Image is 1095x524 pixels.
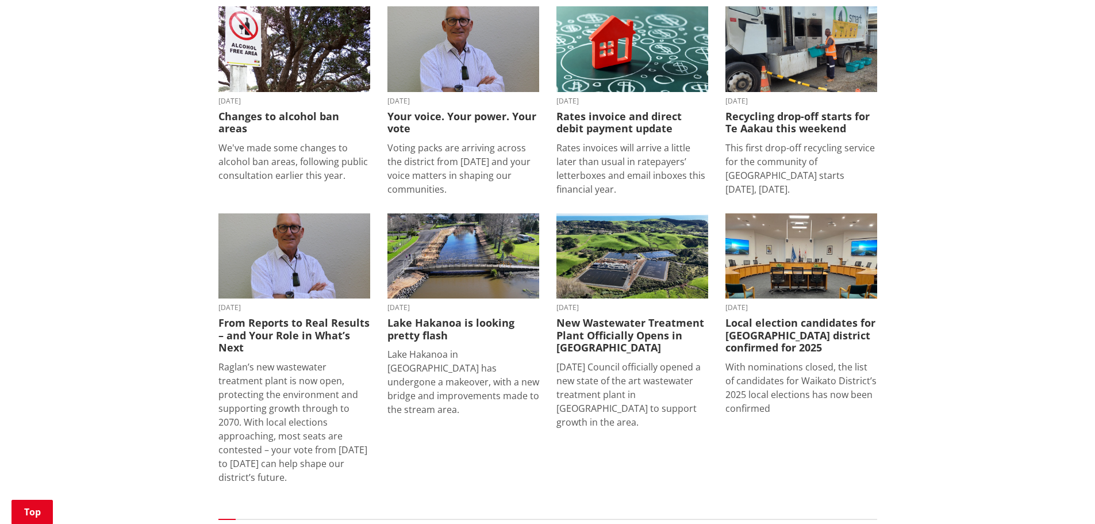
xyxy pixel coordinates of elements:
[725,141,877,196] p: This first drop-off recycling service for the community of [GEOGRAPHIC_DATA] starts [DATE], [DATE].
[218,360,370,484] p: Raglan’s new wastewater treatment plant is now open, protecting the environment and supporting gr...
[218,98,370,105] time: [DATE]
[556,317,708,354] h3: New Wastewater Treatment Plant Officially Opens in [GEOGRAPHIC_DATA]
[218,317,370,354] h3: From Reports to Real Results – and Your Role in What’s Next
[218,141,370,182] p: We've made some changes to alcohol ban areas, following public consultation earlier this year.
[725,213,877,415] a: [DATE] Local election candidates for [GEOGRAPHIC_DATA] district confirmed for 2025 With nominatio...
[387,213,539,299] img: Lake Hakanoa footbridge
[556,98,708,105] time: [DATE]
[725,360,877,415] p: With nominations closed, the list of candidates for Waikato District’s 2025 local elections has n...
[556,6,708,196] a: [DATE] Rates invoice and direct debit payment update Rates invoices will arrive a little later th...
[1042,476,1084,517] iframe: Messenger Launcher
[387,304,539,311] time: [DATE]
[387,317,539,342] h3: Lake Hakanoa is looking pretty flash
[725,6,877,196] a: [DATE] Recycling drop-off starts for Te Aakau this weekend This first drop-off recycling service ...
[725,110,877,135] h3: Recycling drop-off starts for Te Aakau this weekend
[725,317,877,354] h3: Local election candidates for [GEOGRAPHIC_DATA] district confirmed for 2025
[556,213,708,429] a: [DATE] New Wastewater Treatment Plant Officially Opens in [GEOGRAPHIC_DATA] [DATE] Council offici...
[725,304,877,311] time: [DATE]
[387,6,539,196] a: [DATE] Your voice. Your power. Your vote Voting packs are arriving across the district from [DATE...
[387,213,539,417] a: A serene riverside scene with a clear blue sky, featuring a small bridge over a reflective river,...
[11,500,53,524] a: Top
[556,304,708,311] time: [DATE]
[556,213,708,299] img: Raglan WWTP facility
[218,213,370,299] img: Craig Hobbs
[556,6,708,92] img: rates image
[556,141,708,196] p: Rates invoices will arrive a little later than usual in ratepayers’ letterboxes and email inboxes...
[218,6,370,92] img: Alcohol Control Bylaw adopted - August 2025 (2)
[556,360,708,429] p: [DATE] Council officially opened a new state of the art wastewater treatment plant in [GEOGRAPHIC...
[387,98,539,105] time: [DATE]
[387,347,539,416] p: Lake Hakanoa in [GEOGRAPHIC_DATA] has undergone a makeover, with a new bridge and improvements ma...
[725,6,877,92] img: recycling 2
[556,110,708,135] h3: Rates invoice and direct debit payment update
[725,98,877,105] time: [DATE]
[218,6,370,182] a: [DATE] Changes to alcohol ban areas We've made some changes to alcohol ban areas, following publi...
[387,110,539,135] h3: Your voice. Your power. Your vote
[218,304,370,311] time: [DATE]
[725,213,877,299] img: Chambers
[387,6,539,92] img: Craig Hobbs
[218,213,370,484] a: [DATE] From Reports to Real Results – and Your Role in What’s Next Raglan’s new wastewater treatm...
[387,141,539,196] p: Voting packs are arriving across the district from [DATE] and your voice matters in shaping our c...
[218,110,370,135] h3: Changes to alcohol ban areas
